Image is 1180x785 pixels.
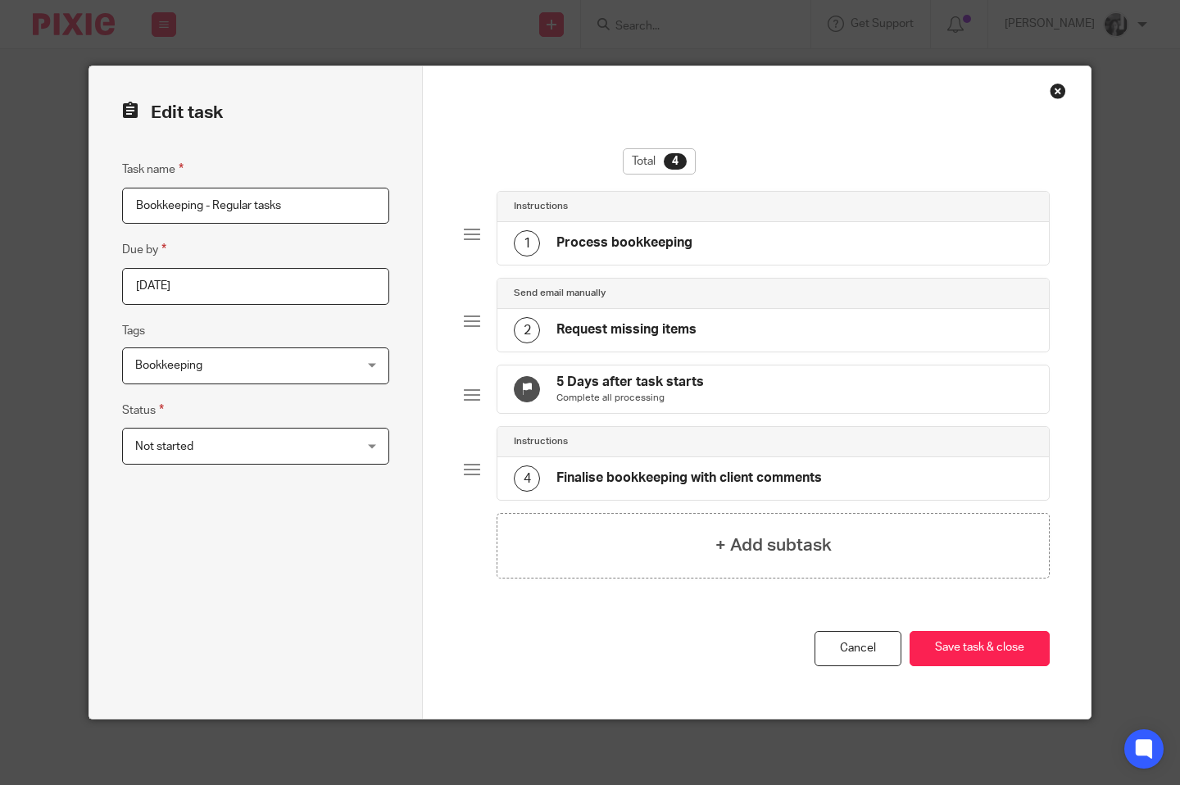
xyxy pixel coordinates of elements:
[514,435,568,448] h4: Instructions
[556,234,692,252] h4: Process bookkeeping
[122,160,184,179] label: Task name
[514,230,540,256] div: 1
[514,200,568,213] h4: Instructions
[514,317,540,343] div: 2
[514,287,606,300] h4: Send email manually
[122,401,164,420] label: Status
[1050,83,1066,99] div: Close this dialog window
[815,631,901,666] a: Cancel
[122,240,166,259] label: Due by
[122,268,389,305] input: Pick a date
[556,392,704,405] p: Complete all processing
[135,360,202,371] span: Bookkeeping
[664,153,687,170] div: 4
[556,321,697,338] h4: Request missing items
[715,533,832,558] h4: + Add subtask
[556,374,704,391] h4: 5 Days after task starts
[556,470,822,487] h4: Finalise bookkeeping with client comments
[122,323,145,339] label: Tags
[135,441,193,452] span: Not started
[910,631,1050,666] button: Save task & close
[122,99,389,127] h2: Edit task
[623,148,696,175] div: Total
[514,465,540,492] div: 4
